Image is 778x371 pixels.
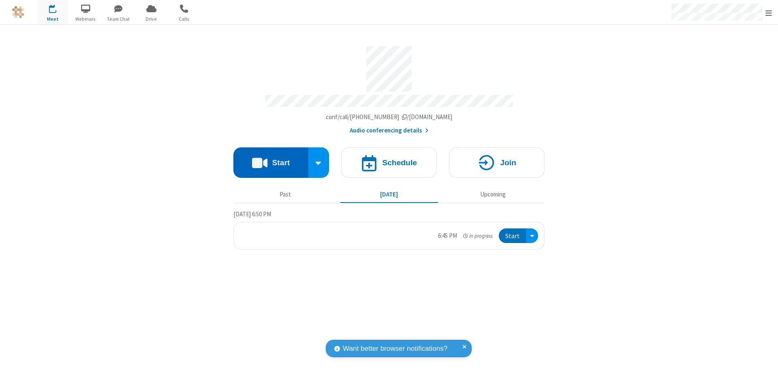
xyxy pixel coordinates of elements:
[341,147,437,178] button: Schedule
[233,209,545,250] section: Today's Meetings
[499,228,526,243] button: Start
[343,343,447,354] span: Want better browser notifications?
[500,159,516,166] h4: Join
[103,15,134,23] span: Team Chat
[55,4,60,11] div: 1
[382,159,417,166] h4: Schedule
[449,147,545,178] button: Join
[233,40,545,135] section: Account details
[308,147,329,178] div: Start conference options
[326,113,453,121] span: Copy my meeting room link
[438,231,457,241] div: 6:45 PM
[444,187,542,202] button: Upcoming
[326,113,453,122] button: Copy my meeting room linkCopy my meeting room link
[350,126,429,135] button: Audio conferencing details
[526,228,538,243] div: Open menu
[340,187,438,202] button: [DATE]
[71,15,101,23] span: Webinars
[272,159,290,166] h4: Start
[169,15,199,23] span: Calls
[38,15,68,23] span: Meet
[233,147,308,178] button: Start
[136,15,167,23] span: Drive
[463,232,493,240] em: in progress
[233,210,271,218] span: [DATE] 6:50 PM
[12,6,24,18] img: QA Selenium DO NOT DELETE OR CHANGE
[237,187,334,202] button: Past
